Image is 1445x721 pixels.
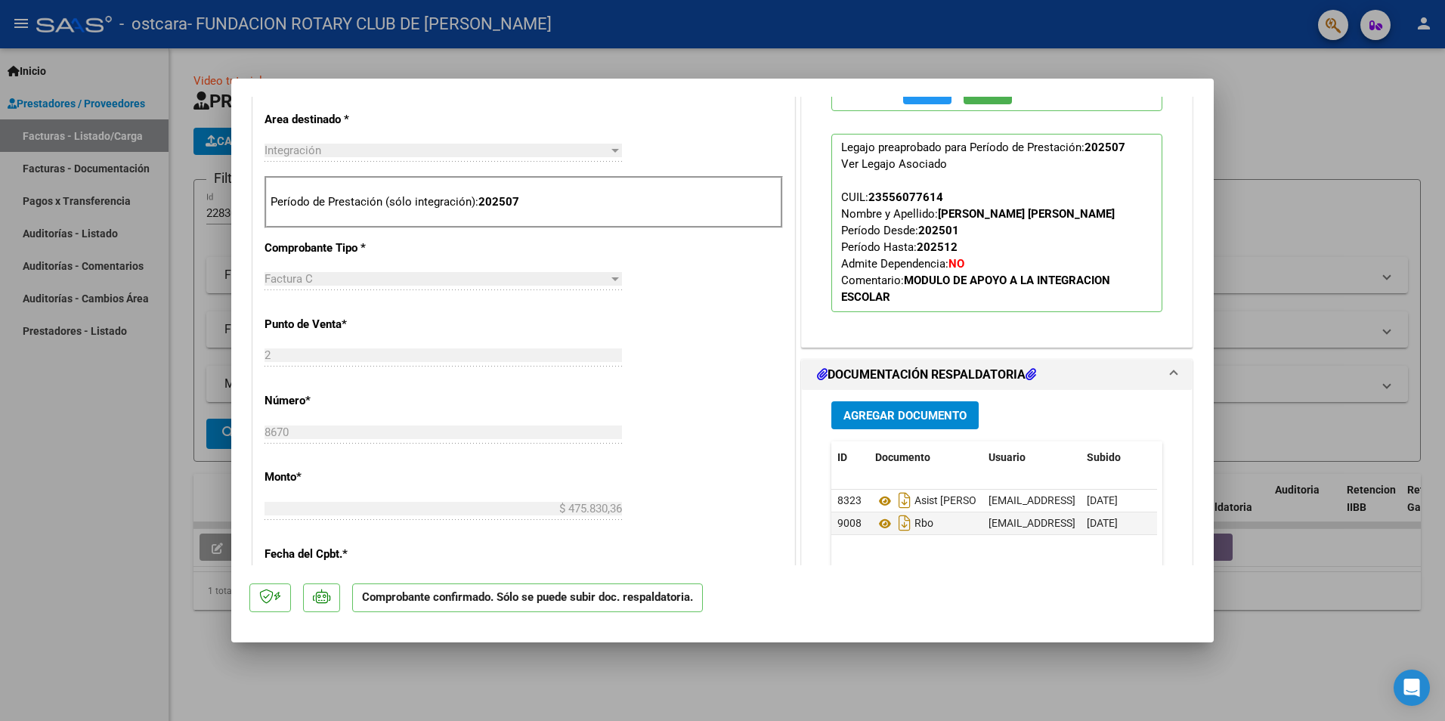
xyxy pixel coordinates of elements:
[817,366,1036,384] h1: DOCUMENTACIÓN RESPALDATORIA
[1087,517,1118,529] span: [DATE]
[853,83,894,97] strong: 202508
[841,156,947,172] div: Ver Legajo Asociado
[837,494,862,506] span: 8323
[841,274,1110,304] span: Comentario:
[868,189,943,206] div: 23556077614
[1087,494,1118,506] span: [DATE]
[917,240,958,254] strong: 202512
[1085,141,1125,154] strong: 202507
[989,451,1026,463] span: Usuario
[265,272,313,286] span: Factura C
[265,469,420,486] p: Monto
[265,546,420,563] p: Fecha del Cpbt.
[1394,670,1430,706] div: Open Intercom Messenger
[265,316,420,333] p: Punto de Venta
[841,274,1110,304] strong: MODULO DE APOYO A LA INTEGRACION ESCOLAR
[265,144,321,157] span: Integración
[802,390,1192,704] div: DOCUMENTACIÓN RESPALDATORIA
[1081,441,1156,474] datatable-header-cell: Subido
[982,441,1081,474] datatable-header-cell: Usuario
[837,451,847,463] span: ID
[869,441,982,474] datatable-header-cell: Documento
[875,451,930,463] span: Documento
[831,134,1162,312] p: Legajo preaprobado para Período de Prestación:
[265,392,420,410] p: Número
[352,583,703,613] p: Comprobante confirmado. Sólo se puede subir doc. respaldatoria.
[802,360,1192,390] mat-expansion-panel-header: DOCUMENTACIÓN RESPALDATORIA
[265,240,420,257] p: Comprobante Tipo *
[831,441,869,474] datatable-header-cell: ID
[948,257,964,271] strong: NO
[802,32,1192,347] div: PREAPROBACIÓN PARA INTEGRACION
[938,207,1115,221] strong: [PERSON_NAME] [PERSON_NAME]
[831,401,979,429] button: Agregar Documento
[271,193,777,211] p: Período de Prestación (sólo integración):
[843,409,967,422] span: Agregar Documento
[875,495,1052,507] span: Asist [PERSON_NAME][DATE]
[478,195,519,209] strong: 202507
[1087,451,1121,463] span: Subido
[1156,441,1232,474] datatable-header-cell: Acción
[918,224,959,237] strong: 202501
[875,518,933,530] span: Rbo
[265,111,420,128] p: Area destinado *
[837,517,862,529] span: 9008
[841,190,1115,304] span: CUIL: Nombre y Apellido: Período Desde: Período Hasta: Admite Dependencia:
[895,511,914,535] i: Descargar documento
[895,488,914,512] i: Descargar documento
